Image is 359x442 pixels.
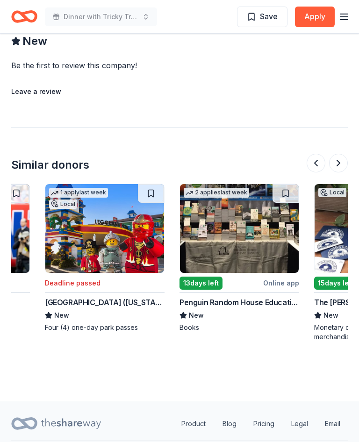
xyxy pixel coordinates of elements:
[246,414,282,433] a: Pricing
[49,200,77,209] div: Local
[237,7,287,27] button: Save
[49,188,108,198] div: 1 apply last week
[179,297,299,308] div: Penguin Random House Education
[314,277,357,290] div: 15 days left
[260,10,278,22] span: Save
[45,184,165,332] a: Image for LEGOLAND Resort (New York)1 applylast weekLocalDeadline passed[GEOGRAPHIC_DATA] ([US_ST...
[189,310,204,321] span: New
[45,278,101,289] div: Deadline passed
[22,34,47,49] span: New
[318,188,346,197] div: Local
[174,414,213,433] a: Product
[184,188,249,198] div: 2 applies last week
[11,157,89,172] div: Similar donors
[317,414,348,433] a: Email
[45,184,164,273] img: Image for LEGOLAND Resort (New York)
[215,414,244,433] a: Blog
[64,11,138,22] span: Dinner with Tricky Tray and Live Entertainment . Featuring cuisine from local restaurants.
[179,184,299,332] a: Image for Penguin Random House Education2 applieslast week13days leftOnline appPenguin Random Hou...
[11,6,37,28] a: Home
[45,323,165,332] div: Four (4) one-day park passes
[263,277,299,289] div: Online app
[174,414,348,433] nav: quick links
[11,86,61,97] button: Leave a review
[179,323,299,332] div: Books
[295,7,335,27] button: Apply
[45,7,157,26] button: Dinner with Tricky Tray and Live Entertainment . Featuring cuisine from local restaurants.
[45,297,165,308] div: [GEOGRAPHIC_DATA] ([US_STATE])
[323,310,338,321] span: New
[54,310,69,321] span: New
[11,60,251,71] div: Be the first to review this company!
[180,184,299,273] img: Image for Penguin Random House Education
[179,277,223,290] div: 13 days left
[284,414,316,433] a: Legal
